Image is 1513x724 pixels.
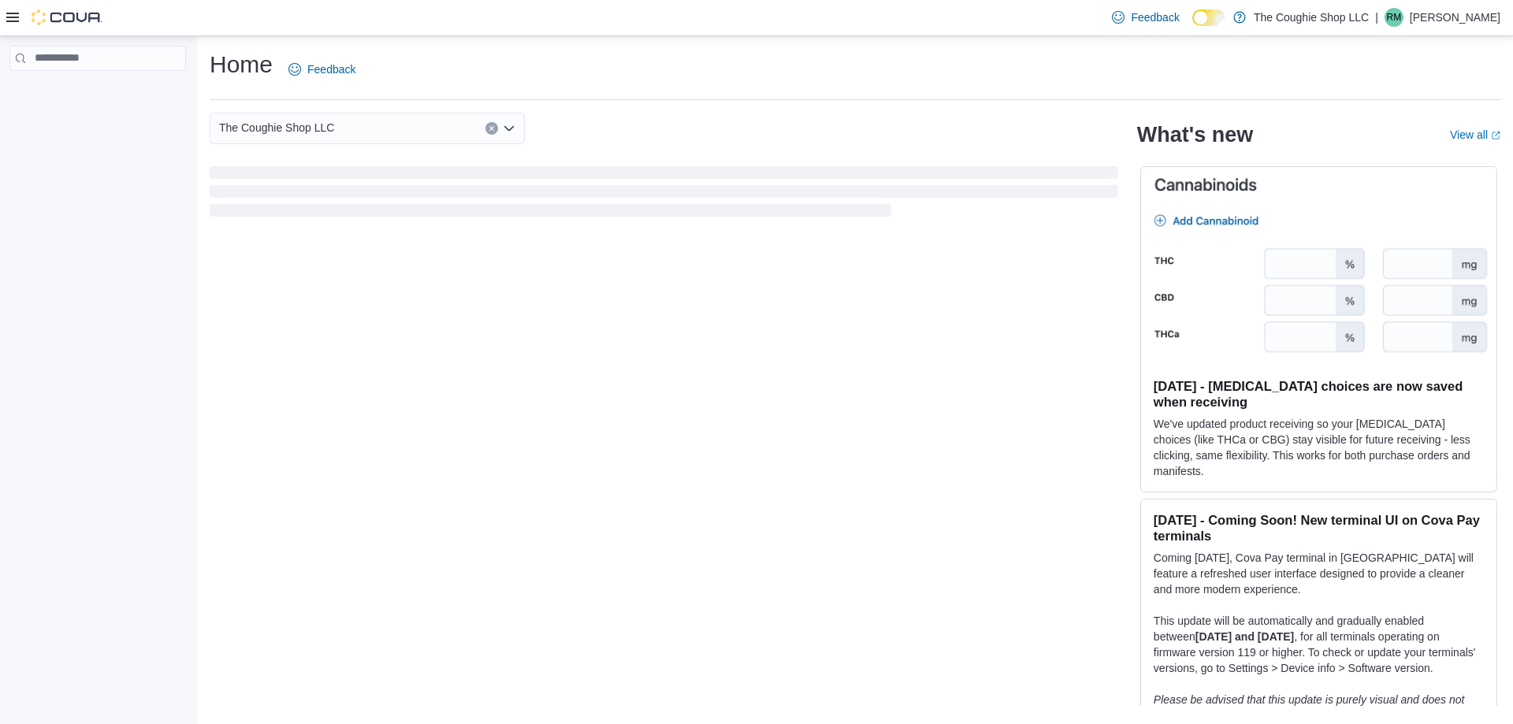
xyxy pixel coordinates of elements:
[1491,131,1500,140] svg: External link
[1131,9,1179,25] span: Feedback
[32,9,102,25] img: Cova
[9,74,186,112] nav: Complex example
[1154,693,1465,722] em: Please be advised that this update is purely visual and does not impact payment functionality.
[282,54,362,85] a: Feedback
[1387,8,1402,27] span: RM
[1137,122,1253,147] h2: What's new
[1154,416,1484,479] p: We've updated product receiving so your [MEDICAL_DATA] choices (like THCa or CBG) stay visible fo...
[210,49,273,80] h1: Home
[1195,630,1294,643] strong: [DATE] and [DATE]
[1106,2,1185,33] a: Feedback
[485,122,498,135] button: Clear input
[210,169,1118,220] span: Loading
[1192,9,1225,26] input: Dark Mode
[1154,613,1484,676] p: This update will be automatically and gradually enabled between , for all terminals operating on ...
[1154,550,1484,597] p: Coming [DATE], Cova Pay terminal in [GEOGRAPHIC_DATA] will feature a refreshed user interface des...
[1410,8,1500,27] p: [PERSON_NAME]
[503,122,515,135] button: Open list of options
[1254,8,1369,27] p: The Coughie Shop LLC
[1375,8,1378,27] p: |
[1450,128,1500,141] a: View allExternal link
[307,61,355,77] span: Feedback
[1154,378,1484,410] h3: [DATE] - [MEDICAL_DATA] choices are now saved when receiving
[219,118,334,137] span: The Coughie Shop LLC
[1154,512,1484,544] h3: [DATE] - Coming Soon! New terminal UI on Cova Pay terminals
[1385,8,1403,27] div: Rene Musso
